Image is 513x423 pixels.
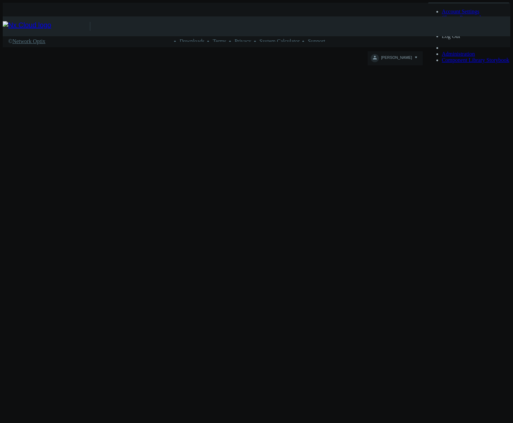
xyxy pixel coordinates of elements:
span: Network Optix [12,38,45,44]
span: [PERSON_NAME] [381,55,412,63]
a: Administration [442,51,475,57]
img: Nx Cloud logo [3,21,90,31]
a: Support [308,38,325,44]
a: Privacy [235,38,251,44]
button: [PERSON_NAME] [368,51,422,65]
a: Component Library Storybook [442,57,509,63]
a: System Calculator [260,38,300,44]
a: Account Settings [442,9,479,14]
a: ©Network Optix [8,38,45,44]
a: Terms [213,38,226,44]
a: Downloads [180,38,205,44]
a: Change Password [442,15,481,21]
